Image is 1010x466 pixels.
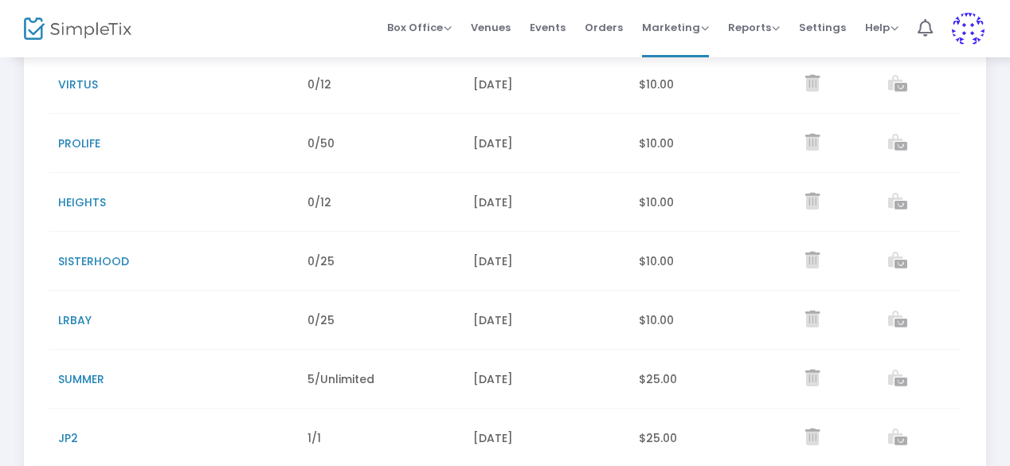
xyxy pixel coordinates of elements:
span: LRBAY [58,312,92,328]
div: [DATE] [473,194,620,210]
a: View list of orders which used this promo code. [888,372,907,388]
span: $10.00 [639,76,674,92]
span: Orders [585,7,623,48]
span: 0/25 [307,312,335,328]
span: 5/Unlimited [307,371,374,387]
span: Box Office [387,20,452,35]
span: Venues [471,7,511,48]
span: PROLIFE [58,135,100,151]
div: [DATE] [473,371,620,387]
div: [DATE] [473,430,620,446]
div: [DATE] [473,76,620,92]
a: View list of orders which used this promo code. [888,431,907,447]
a: View list of orders which used this promo code. [888,77,907,93]
span: $25.00 [639,371,677,387]
span: SUMMER [58,371,104,387]
span: $10.00 [639,312,674,328]
span: Reports [728,20,780,35]
span: 0/12 [307,76,331,92]
span: SISTERHOOD [58,253,129,269]
span: Help [865,20,898,35]
a: View list of orders which used this promo code. [888,195,907,211]
span: 0/50 [307,135,335,151]
span: VIRTUS [58,76,98,92]
span: JP2 [58,430,78,446]
a: View list of orders which used this promo code. [888,136,907,152]
span: HEIGHTS [58,194,106,210]
a: View list of orders which used this promo code. [888,254,907,270]
div: [DATE] [473,135,620,151]
span: $10.00 [639,135,674,151]
span: $10.00 [639,253,674,269]
span: 0/12 [307,194,331,210]
span: $25.00 [639,430,677,446]
span: 0/25 [307,253,335,269]
span: Settings [799,7,846,48]
span: Events [530,7,566,48]
span: 1/1 [307,430,321,446]
span: Marketing [642,20,709,35]
div: [DATE] [473,312,620,328]
div: [DATE] [473,253,620,269]
span: $10.00 [639,194,674,210]
a: View list of orders which used this promo code. [888,313,907,329]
